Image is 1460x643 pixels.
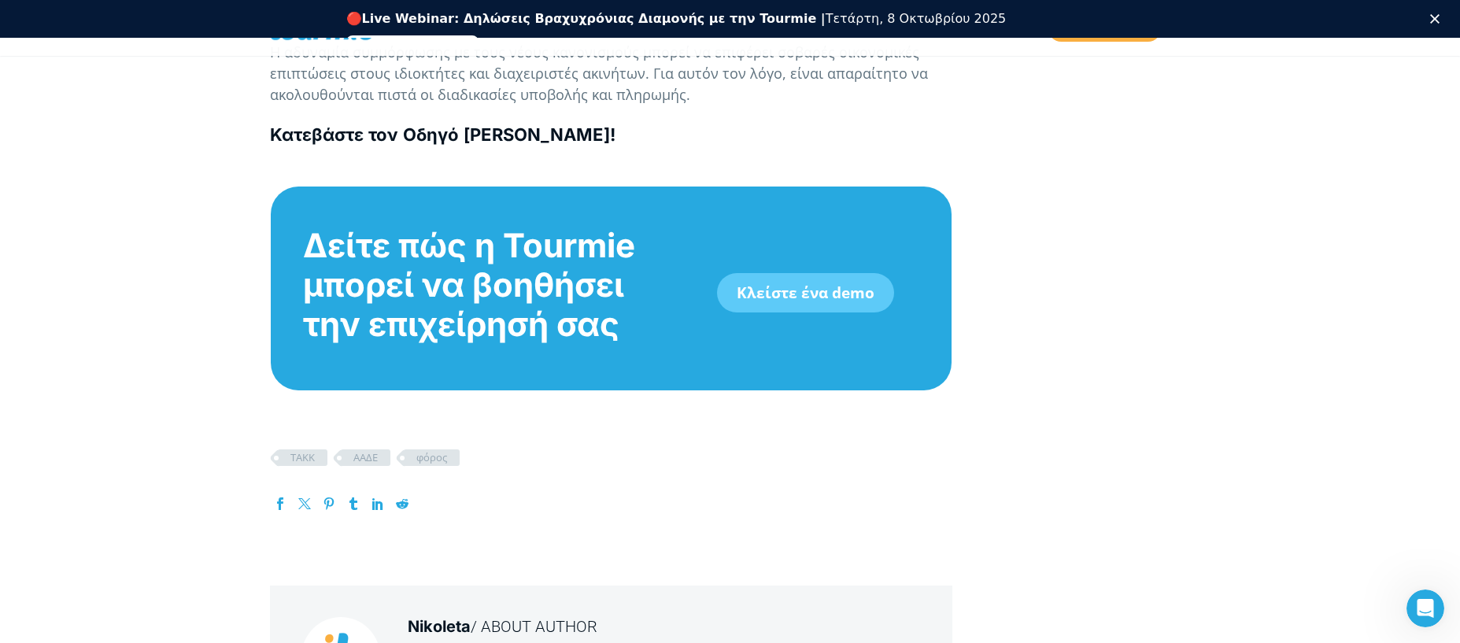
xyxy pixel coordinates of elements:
a: Facebook [274,497,286,510]
span: / About Author [471,617,597,636]
a: Εγγραφείτε δωρεάν [346,35,479,54]
a: Κατεβάστε τον Οδηγό [PERSON_NAME]! [270,124,615,145]
a: Κλείστε ένα demo [717,273,894,312]
span: Η αδυναμία συμμόρφωσης με τους νέους κανονισμούς μπορεί να επιφέρει σοβαρές οικονομικές επιπτώσει... [270,42,928,104]
a: TAKK [278,449,327,466]
a: Tumblr [347,497,360,510]
a: Reddit [396,497,408,510]
span: Δείτε πώς η Tourmie μπορεί να βοηθήσει την επιχείρησή σας [303,225,635,344]
a: Twitter [298,497,311,510]
div: Κλείσιμο [1430,14,1446,24]
a: ΑΑΔΕ [341,449,390,466]
b: Live Webinar: Δηλώσεις Βραχυχρόνιας Διαμονής με την Tourmie | [362,11,826,26]
div: Nikoleta [408,617,921,637]
div: 🔴 Τετάρτη, 8 Οκτωβρίου 2025 [346,11,1007,27]
a: Pinterest [323,497,335,510]
a: LinkedIn [371,497,384,510]
a: φόρος [404,449,460,466]
iframe: Intercom live chat [1406,589,1444,627]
